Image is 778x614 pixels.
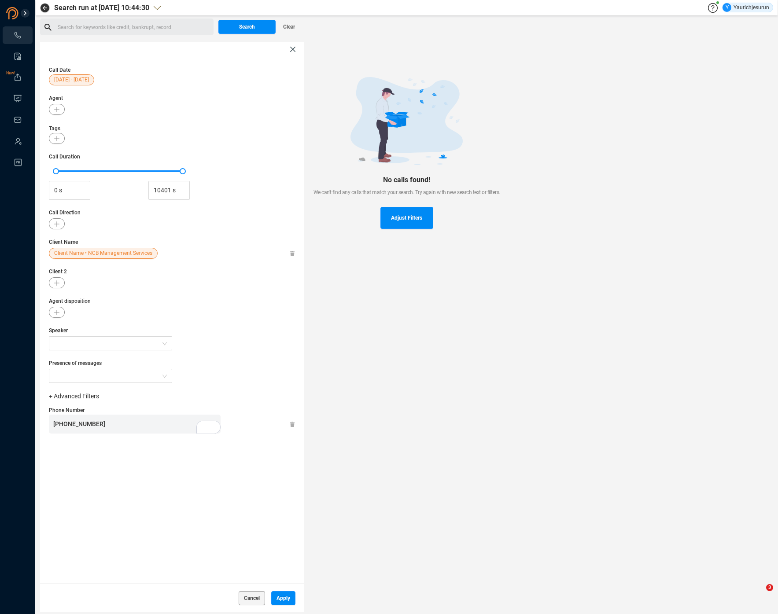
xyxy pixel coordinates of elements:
[6,64,15,82] span: New!
[3,69,33,86] li: Exports
[49,153,295,161] span: Call Duration
[244,591,260,605] span: Cancel
[726,3,729,12] span: Y
[276,20,302,34] button: Clear
[49,415,221,434] div: To enrich screen reader interactions, please activate Accessibility in Grammarly extension settings
[54,176,759,184] div: No calls found!
[3,111,33,129] li: Inbox
[49,393,99,400] span: + Advanced Filters
[380,207,433,229] button: Adjust Filters
[277,591,290,605] span: Apply
[723,3,769,12] div: Yaurichjesurun
[391,207,422,229] span: Adjust Filters
[3,90,33,107] li: Visuals
[239,20,255,34] span: Search
[748,584,769,605] iframe: Intercom live chat
[54,74,89,85] span: [DATE] - [DATE]
[54,248,152,259] span: Client Name • NCB Management Services
[218,20,276,34] button: Search
[54,3,149,13] span: Search run at [DATE] 10:44:30
[49,67,70,73] span: Call Date
[49,407,85,413] span: Phone Number
[49,327,172,335] span: Speaker
[239,591,265,605] button: Cancel
[13,73,22,82] a: New!
[54,188,759,196] div: We can't find any calls that match your search. Try again with new search text or filters.
[49,297,295,305] span: Agent disposition
[49,268,295,276] span: Client 2
[49,125,60,132] span: Tags
[283,20,295,34] span: Clear
[49,209,295,217] span: Call Direction
[766,584,773,591] span: 3
[49,359,172,367] span: Presence of messages
[53,420,105,427] span: [PHONE_NUMBER]
[3,26,33,44] li: Interactions
[271,591,295,605] button: Apply
[49,94,295,102] span: Agent
[6,7,55,19] img: prodigal-logo
[49,238,295,246] span: Client Name
[3,48,33,65] li: Smart Reports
